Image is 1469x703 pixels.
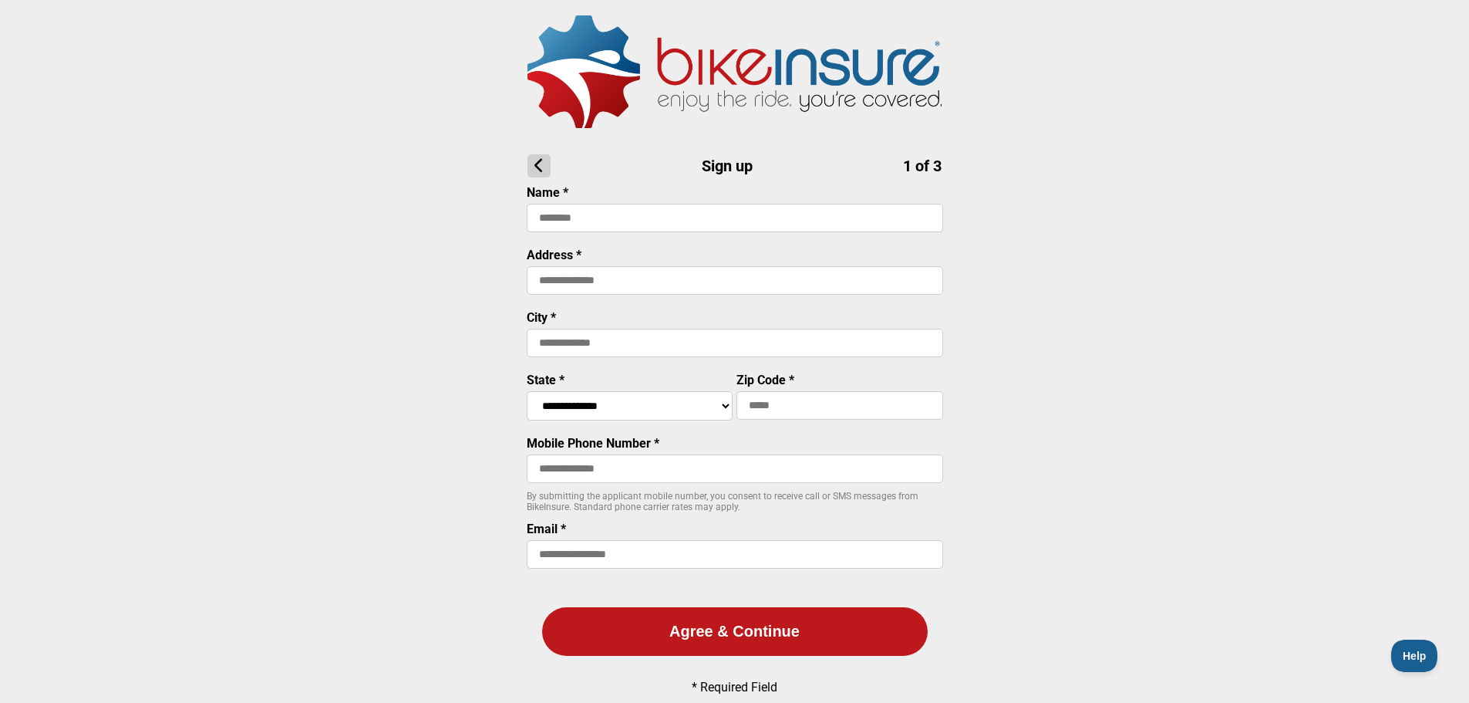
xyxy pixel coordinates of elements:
span: 1 of 3 [903,157,942,175]
label: Zip Code * [736,373,794,387]
label: Name * [527,185,568,200]
label: Mobile Phone Number * [527,436,659,451]
label: Email * [527,522,566,536]
label: State * [527,373,564,387]
label: City * [527,310,556,325]
p: By submitting the applicant mobile number, you consent to receive call or SMS messages from BikeI... [527,491,943,512]
iframe: Toggle Customer Support [1391,640,1438,672]
p: * Required Field [692,680,777,695]
h1: Sign up [527,154,942,177]
label: Address * [527,248,581,262]
button: Agree & Continue [542,607,928,656]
